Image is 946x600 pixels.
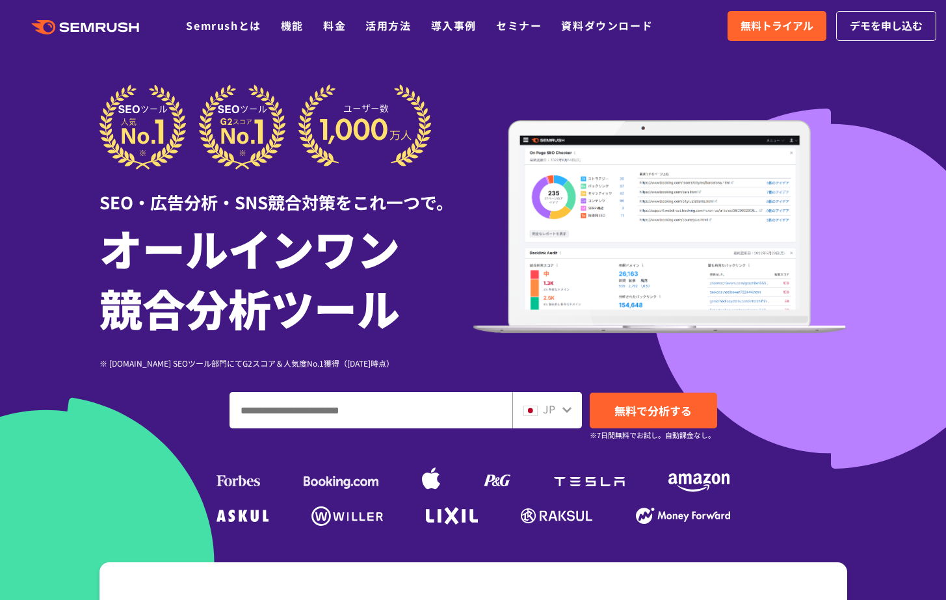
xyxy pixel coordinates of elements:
[741,18,813,34] span: 無料トライアル
[99,218,473,337] h1: オールインワン 競合分析ツール
[431,18,477,33] a: 導入事例
[99,170,473,215] div: SEO・広告分析・SNS競合対策をこれ一つで。
[590,429,715,441] small: ※7日間無料でお試し。自動課金なし。
[836,11,936,41] a: デモを申し込む
[99,357,473,369] div: ※ [DOMAIN_NAME] SEOツール部門にてG2スコア＆人気度No.1獲得（[DATE]時点）
[590,393,717,428] a: 無料で分析する
[281,18,304,33] a: 機能
[365,18,411,33] a: 活用方法
[230,393,512,428] input: ドメイン、キーワードまたはURLを入力してください
[543,401,555,417] span: JP
[323,18,346,33] a: 料金
[186,18,261,33] a: Semrushとは
[561,18,653,33] a: 資料ダウンロード
[728,11,826,41] a: 無料トライアル
[496,18,542,33] a: セミナー
[614,402,692,419] span: 無料で分析する
[850,18,923,34] span: デモを申し込む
